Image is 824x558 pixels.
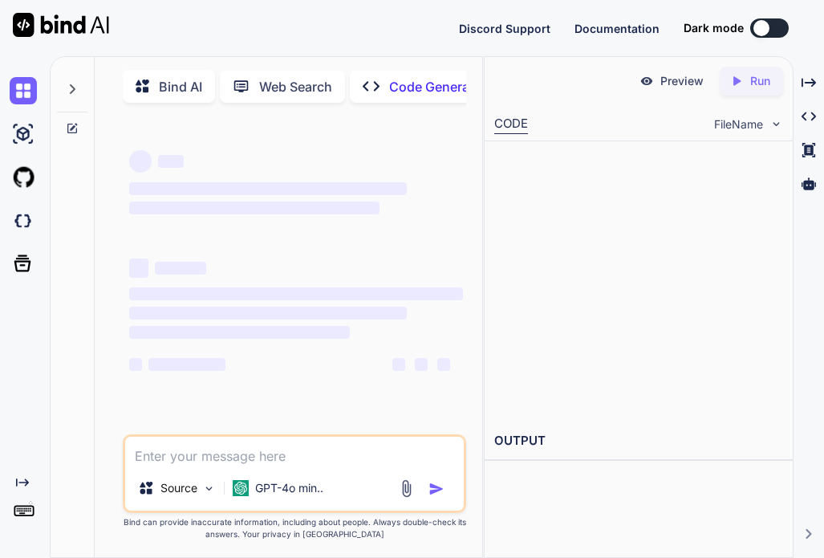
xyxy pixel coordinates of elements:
[10,120,37,148] img: ai-studio
[684,20,744,36] span: Dark mode
[129,182,406,195] span: ‌
[129,307,406,320] span: ‌
[574,20,660,37] button: Documentation
[437,358,450,371] span: ‌
[485,422,793,460] h2: OUTPUT
[459,20,550,37] button: Discord Support
[129,326,350,339] span: ‌
[148,358,225,371] span: ‌
[494,115,528,134] div: CODE
[10,164,37,191] img: githubLight
[155,262,206,275] span: ‌
[13,13,109,37] img: Bind AI
[123,516,466,540] p: Bind can provide inaccurate information, including about people. Always double-check its answers....
[129,287,463,300] span: ‌
[10,207,37,234] img: darkCloudIdeIcon
[750,73,770,89] p: Run
[202,482,216,495] img: Pick Models
[574,22,660,35] span: Documentation
[233,480,249,496] img: GPT-4o mini
[129,259,148,278] span: ‌
[129,358,142,371] span: ‌
[415,358,428,371] span: ‌
[129,202,380,214] span: ‌
[714,116,763,132] span: FileName
[639,74,654,88] img: preview
[158,155,184,168] span: ‌
[160,480,197,496] p: Source
[660,73,704,89] p: Preview
[10,77,37,104] img: chat
[428,481,444,497] img: icon
[459,22,550,35] span: Discord Support
[255,480,323,496] p: GPT-4o min..
[769,117,783,131] img: chevron down
[392,358,405,371] span: ‌
[389,77,486,96] p: Code Generator
[397,479,416,498] img: attachment
[259,77,332,96] p: Web Search
[129,150,152,173] span: ‌
[159,77,202,96] p: Bind AI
